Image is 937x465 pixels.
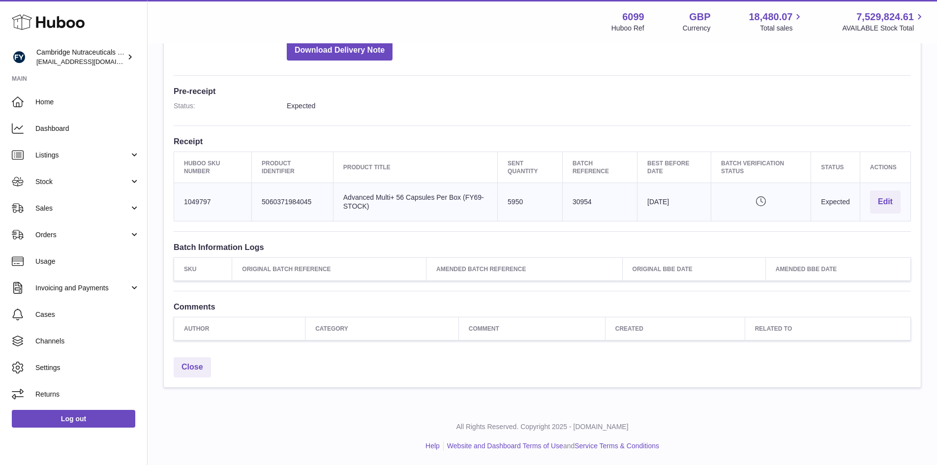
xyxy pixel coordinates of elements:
div: Cambridge Nutraceuticals Ltd [36,48,125,66]
th: Amended Batch Reference [426,257,623,280]
span: Dashboard [35,124,140,133]
th: Comment [458,317,605,341]
span: Returns [35,390,140,399]
th: Category [305,317,459,341]
span: Orders [35,230,129,240]
span: Listings [35,151,129,160]
span: Sales [35,204,129,213]
a: Help [425,442,440,450]
th: Related to [745,317,910,341]
th: SKU [174,257,232,280]
div: Huboo Ref [611,24,644,33]
a: Website and Dashboard Terms of Use [447,442,563,450]
th: Original Batch Reference [232,257,426,280]
p: All Rights Reserved. Copyright 2025 - [DOMAIN_NAME] [155,422,929,432]
strong: 6099 [622,10,644,24]
span: Total sales [760,24,804,33]
span: Channels [35,337,140,346]
li: and [444,441,659,451]
a: 18,480.07 Total sales [749,10,804,33]
h3: Batch Information Logs [174,242,911,252]
span: Cases [35,310,140,319]
span: Home [35,97,140,107]
span: Usage [35,257,140,266]
th: Amended BBE Date [765,257,910,280]
h3: Comments [174,301,911,312]
span: Stock [35,177,129,186]
span: [EMAIL_ADDRESS][DOMAIN_NAME] [36,58,145,65]
a: Service Terms & Conditions [574,442,659,450]
th: Original BBE Date [622,257,765,280]
a: Log out [12,410,135,428]
a: 7,529,824.61 AVAILABLE Stock Total [842,10,925,33]
span: 18,480.07 [749,10,792,24]
span: Settings [35,363,140,372]
img: huboo@camnutra.com [12,50,27,64]
a: Close [174,357,211,377]
div: Currency [683,24,711,33]
strong: GBP [689,10,710,24]
th: Author [174,317,305,341]
span: AVAILABLE Stock Total [842,24,925,33]
span: Invoicing and Payments [35,283,129,293]
th: Created [605,317,745,341]
span: 7,529,824.61 [856,10,914,24]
